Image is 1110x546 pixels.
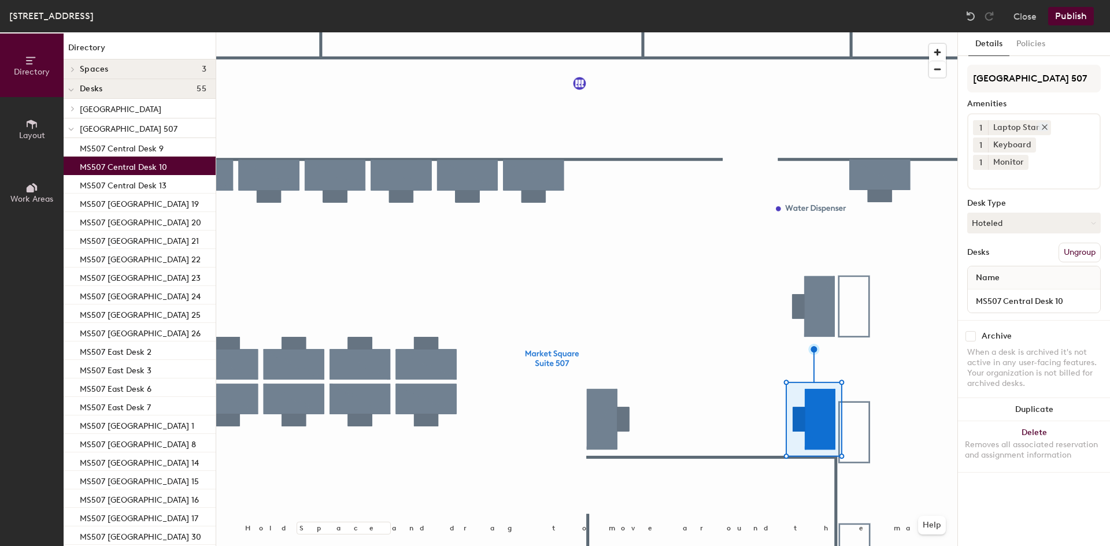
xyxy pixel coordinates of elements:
div: Amenities [967,99,1101,109]
span: Name [970,268,1005,288]
span: Work Areas [10,194,53,204]
span: Directory [14,67,50,77]
div: Desks [967,248,989,257]
p: MS507 East Desk 3 [80,362,151,376]
span: Desks [80,84,102,94]
button: Close [1013,7,1037,25]
p: MS507 Central Desk 9 [80,140,164,154]
button: Ungroup [1059,243,1101,262]
img: Redo [983,10,995,22]
p: MS507 East Desk 6 [80,381,151,394]
button: Policies [1009,32,1052,56]
p: MS507 Central Desk 10 [80,159,167,172]
div: Desk Type [967,199,1101,208]
p: MS507 [GEOGRAPHIC_DATA] 17 [80,510,198,523]
button: Help [918,516,946,534]
span: [GEOGRAPHIC_DATA] 507 [80,124,177,134]
span: Spaces [80,65,109,74]
p: MS507 [GEOGRAPHIC_DATA] 21 [80,233,199,246]
button: 1 [973,120,988,135]
p: MS507 [GEOGRAPHIC_DATA] 20 [80,214,201,228]
p: MS507 [GEOGRAPHIC_DATA] 19 [80,196,199,209]
img: Undo [965,10,976,22]
div: [STREET_ADDRESS] [9,9,94,23]
h1: Directory [64,42,216,60]
p: MS507 [GEOGRAPHIC_DATA] 30 [80,529,201,542]
p: MS507 Central Desk 13 [80,177,166,191]
div: Monitor [988,155,1028,170]
button: Hoteled [967,213,1101,233]
p: MS507 [GEOGRAPHIC_DATA] 26 [80,325,201,339]
p: MS507 [GEOGRAPHIC_DATA] 16 [80,492,199,505]
p: MS507 [GEOGRAPHIC_DATA] 24 [80,288,201,302]
p: MS507 [GEOGRAPHIC_DATA] 25 [80,307,201,320]
input: Unnamed desk [970,293,1098,309]
div: Laptop Stand [988,120,1051,135]
p: MS507 [GEOGRAPHIC_DATA] 8 [80,436,196,450]
p: MS507 East Desk 2 [80,344,151,357]
span: 55 [197,84,206,94]
p: MS507 [GEOGRAPHIC_DATA] 1 [80,418,194,431]
p: MS507 East Desk 7 [80,399,151,413]
button: 1 [973,138,988,153]
span: 1 [979,157,982,169]
span: Layout [19,131,45,140]
div: Archive [982,332,1012,341]
p: MS507 [GEOGRAPHIC_DATA] 23 [80,270,201,283]
p: MS507 [GEOGRAPHIC_DATA] 14 [80,455,199,468]
button: Publish [1048,7,1094,25]
button: DeleteRemoves all associated reservation and assignment information [958,421,1110,472]
div: Removes all associated reservation and assignment information [965,440,1103,460]
button: 1 [973,155,988,170]
p: MS507 [GEOGRAPHIC_DATA] 22 [80,251,201,265]
button: Details [968,32,1009,56]
div: Keyboard [988,138,1036,153]
div: When a desk is archived it's not active in any user-facing features. Your organization is not bil... [967,347,1101,389]
span: [GEOGRAPHIC_DATA] [80,105,161,114]
button: Duplicate [958,398,1110,421]
p: MS507 [GEOGRAPHIC_DATA] 15 [80,473,199,486]
span: 1 [979,122,982,134]
span: 1 [979,139,982,151]
span: 3 [202,65,206,74]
